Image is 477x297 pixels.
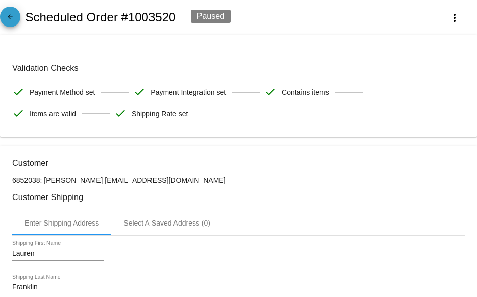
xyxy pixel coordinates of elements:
[191,10,231,23] div: Paused
[25,10,175,24] h2: Scheduled Order #1003520
[30,103,76,125] span: Items are valid
[12,107,24,119] mat-icon: check
[264,86,277,98] mat-icon: check
[12,86,24,98] mat-icon: check
[12,283,104,291] input: Shipping Last Name
[132,103,188,125] span: Shipping Rate set
[114,107,127,119] mat-icon: check
[150,82,226,103] span: Payment Integration set
[12,176,465,184] p: 6852038: [PERSON_NAME] [EMAIL_ADDRESS][DOMAIN_NAME]
[12,192,465,202] h3: Customer Shipping
[30,82,95,103] span: Payment Method set
[24,219,99,227] div: Enter Shipping Address
[282,82,329,103] span: Contains items
[12,63,465,73] h3: Validation Checks
[448,12,461,24] mat-icon: more_vert
[4,13,16,26] mat-icon: arrow_back
[12,158,465,168] h3: Customer
[123,219,210,227] div: Select A Saved Address (0)
[12,250,104,258] input: Shipping First Name
[133,86,145,98] mat-icon: check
